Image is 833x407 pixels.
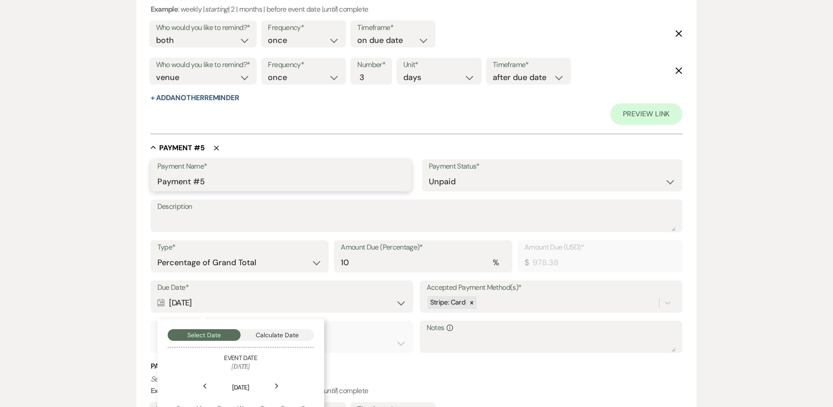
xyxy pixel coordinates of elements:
[524,241,676,254] label: Amount Due (USD)*
[157,241,322,254] label: Type*
[151,386,178,395] b: Example
[151,361,683,371] h3: Payment Reminder
[151,143,205,152] button: Payment #5
[157,160,405,173] label: Payment Name*
[151,4,178,14] b: Example
[168,329,241,341] button: Select Date
[205,4,228,14] i: starting
[323,386,336,395] i: until
[268,21,339,34] label: Frequency*
[157,294,407,312] div: [DATE]
[168,362,314,371] h6: [DATE]
[357,21,429,34] label: Timeframe*
[268,59,339,72] label: Frequency*
[168,354,314,363] h5: Event Date
[157,200,676,213] label: Description
[151,373,683,396] p: : weekly | | 2 | months | before event date | | complete
[151,94,239,102] button: + AddAnotherReminder
[403,59,475,72] label: Unit*
[323,4,336,14] i: until
[610,103,682,125] a: Preview Link
[493,257,499,269] div: %
[157,281,407,294] label: Due Date*
[156,21,250,34] label: Who would you like to remind?*
[430,298,465,307] span: Stripe: Card
[427,281,676,294] label: Accepted Payment Method(s)*
[156,59,250,72] label: Who would you like to remind?*
[241,329,314,341] button: Calculate Date
[429,160,676,173] label: Payment Status*
[427,322,676,335] label: Notes
[151,374,230,384] i: Set reminders for this task.
[524,257,529,269] div: $
[159,143,205,153] h5: Payment # 5
[341,241,506,254] label: Amount Due (Percentage)*
[493,59,564,72] label: Timeframe*
[169,372,313,392] th: [DATE]
[357,59,385,72] label: Number*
